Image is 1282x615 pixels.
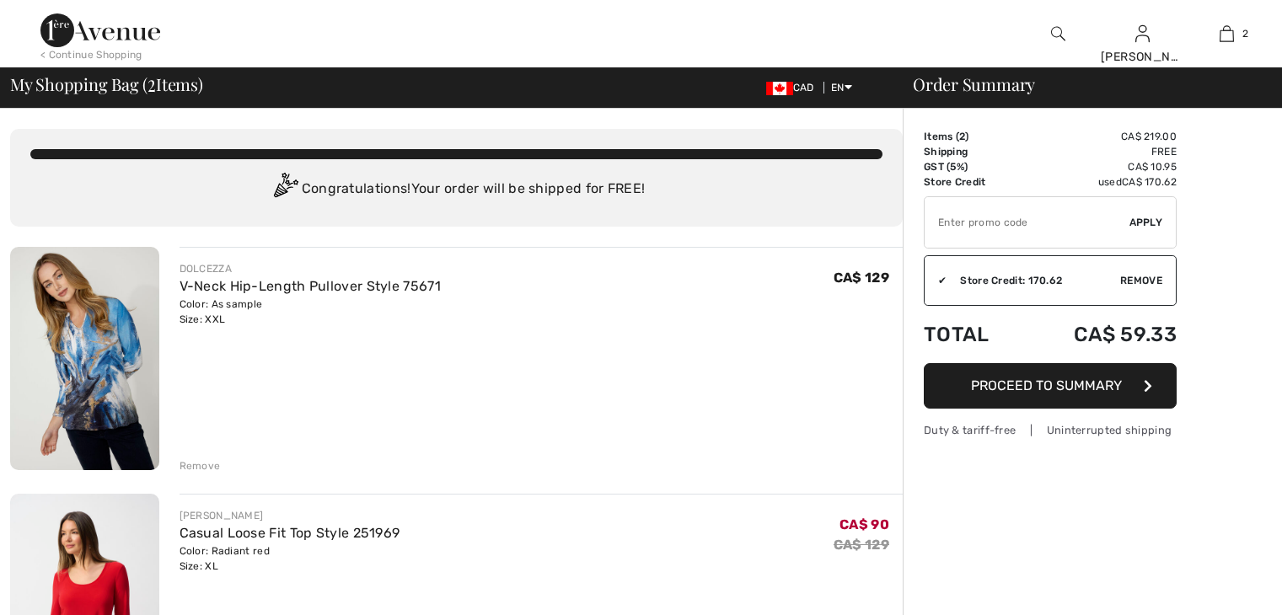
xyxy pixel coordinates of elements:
span: Remove [1120,273,1162,288]
td: Total [924,306,1022,363]
span: CAD [766,82,821,94]
span: 2 [1242,26,1248,41]
a: Casual Loose Fit Top Style 251969 [180,525,400,541]
a: V-Neck Hip-Length Pullover Style 75671 [180,278,441,294]
td: Items ( ) [924,129,1022,144]
td: Store Credit [924,174,1022,190]
div: Color: Radiant red Size: XL [180,543,400,574]
img: V-Neck Hip-Length Pullover Style 75671 [10,247,159,470]
td: used [1022,174,1177,190]
div: Store Credit: 170.62 [947,273,1120,288]
span: 2 [959,131,965,142]
img: Congratulation2.svg [268,173,302,206]
span: CA$ 129 [834,270,889,286]
div: Order Summary [893,76,1272,93]
td: Free [1022,144,1177,159]
div: Remove [180,458,221,473]
span: My Shopping Bag ( Items) [10,76,203,93]
div: Duty & tariff-free | Uninterrupted shipping [924,422,1177,438]
span: 2 [148,72,156,94]
td: CA$ 10.95 [1022,159,1177,174]
img: 1ère Avenue [40,13,160,47]
span: CA$ 90 [839,516,889,532]
td: CA$ 59.33 [1022,306,1177,363]
span: EN [831,82,852,94]
div: [PERSON_NAME] [1101,48,1183,66]
div: < Continue Shopping [40,47,142,62]
img: My Info [1135,24,1150,44]
div: ✔ [925,273,947,288]
img: My Bag [1220,24,1234,44]
a: 2 [1185,24,1268,44]
span: Proceed to Summary [971,377,1122,393]
a: Sign In [1135,25,1150,41]
span: CA$ 170.62 [1122,176,1177,188]
td: Shipping [924,144,1022,159]
div: [PERSON_NAME] [180,508,400,523]
div: DOLCEZZA [180,261,441,276]
s: CA$ 129 [834,537,889,553]
td: GST (5%) [924,159,1022,174]
img: search the website [1051,24,1065,44]
div: Color: As sample Size: XXL [180,297,441,327]
div: Congratulations! Your order will be shipped for FREE! [30,173,882,206]
img: Canadian Dollar [766,82,793,95]
td: CA$ 219.00 [1022,129,1177,144]
button: Proceed to Summary [924,363,1177,409]
input: Promo code [925,197,1129,248]
span: Apply [1129,215,1163,230]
